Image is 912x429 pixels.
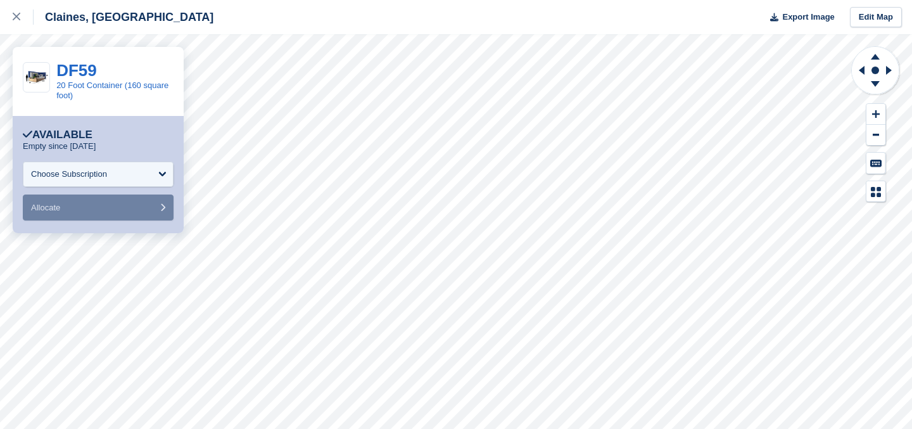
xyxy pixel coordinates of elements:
button: Zoom In [866,104,885,125]
button: Zoom Out [866,125,885,146]
span: Export Image [782,11,834,23]
div: Available [23,129,92,141]
a: Edit Map [850,7,902,28]
a: 20 Foot Container (160 square foot) [56,80,168,100]
img: 20-ft-container%20(27).jpg [23,68,49,87]
a: DF59 [56,61,97,80]
div: Claines, [GEOGRAPHIC_DATA] [34,10,213,25]
span: Allocate [31,203,60,212]
div: Choose Subscription [31,168,107,181]
button: Map Legend [866,181,885,202]
button: Allocate [23,195,174,221]
button: Keyboard Shortcuts [866,153,885,174]
p: Empty since [DATE] [23,141,96,151]
button: Export Image [763,7,835,28]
